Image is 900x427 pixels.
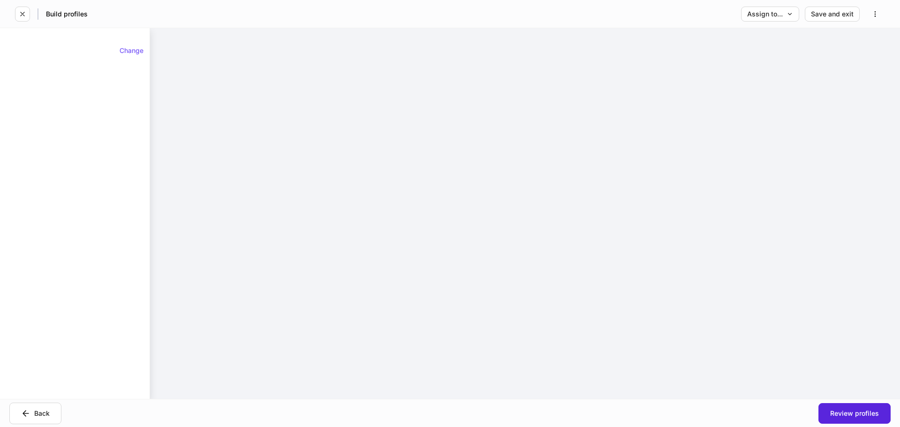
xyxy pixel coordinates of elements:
div: Review profiles [830,410,879,417]
button: Save and exit [805,7,860,22]
div: Back [21,409,50,418]
div: Save and exit [811,11,854,17]
h5: Build profiles [46,9,88,19]
div: Change [120,47,143,54]
button: Assign to... [741,7,799,22]
div: Assign to... [747,11,793,17]
button: Review profiles [818,403,891,424]
button: Change [113,43,150,58]
button: Back [9,403,61,424]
